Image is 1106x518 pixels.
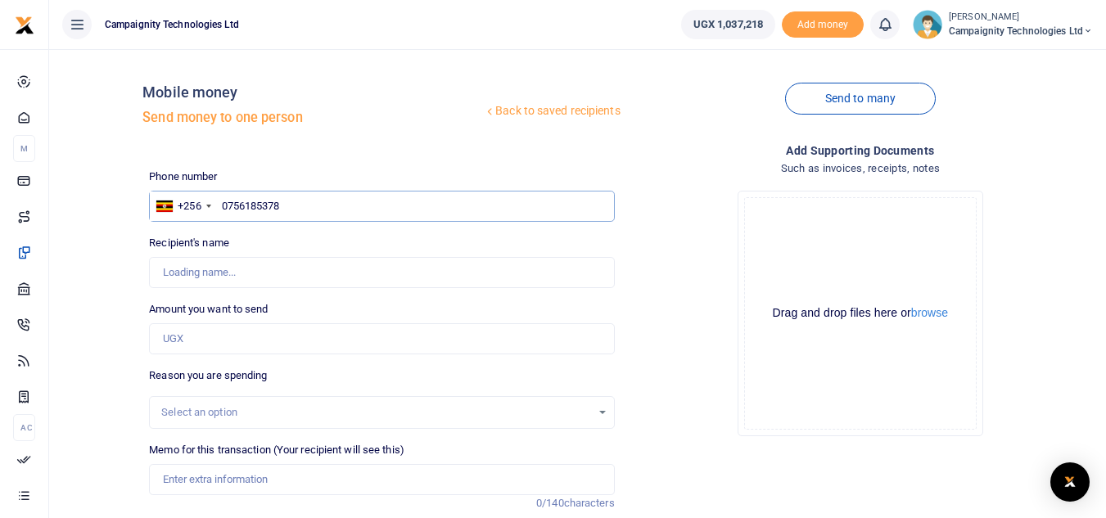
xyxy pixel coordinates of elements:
label: Phone number [149,169,217,185]
label: Amount you want to send [149,301,268,318]
div: Drag and drop files here or [745,305,976,321]
img: logo-small [15,16,34,35]
a: UGX 1,037,218 [681,10,775,39]
label: Reason you are spending [149,367,267,384]
small: [PERSON_NAME] [949,11,1093,25]
span: 0/140 [536,497,564,509]
div: Select an option [161,404,590,421]
a: logo-small logo-large logo-large [15,18,34,30]
span: Campaignity Technologies Ltd [98,17,246,32]
div: Open Intercom Messenger [1050,462,1090,502]
span: UGX 1,037,218 [693,16,763,33]
img: profile-user [913,10,942,39]
h4: Such as invoices, receipts, notes [628,160,1093,178]
div: +256 [178,198,201,214]
div: Uganda: +256 [150,191,215,221]
h4: Mobile money [142,83,483,101]
li: Wallet ballance [675,10,782,39]
span: Campaignity Technologies Ltd [949,24,1093,38]
a: Send to many [785,83,936,115]
li: Toup your wallet [782,11,864,38]
input: Enter extra information [149,464,614,495]
a: Add money [782,17,864,29]
label: Memo for this transaction (Your recipient will see this) [149,442,404,458]
span: Add money [782,11,864,38]
h4: Add supporting Documents [628,142,1093,160]
a: profile-user [PERSON_NAME] Campaignity Technologies Ltd [913,10,1093,39]
a: Back to saved recipients [483,97,621,126]
li: M [13,135,35,162]
label: Recipient's name [149,235,229,251]
input: Loading name... [149,257,614,288]
li: Ac [13,414,35,441]
input: UGX [149,323,614,354]
span: characters [564,497,615,509]
h5: Send money to one person [142,110,483,126]
input: Enter phone number [149,191,614,222]
div: File Uploader [738,191,983,436]
button: browse [911,307,948,318]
